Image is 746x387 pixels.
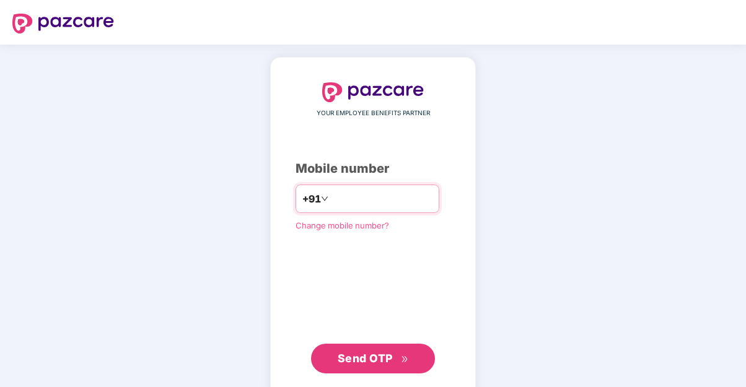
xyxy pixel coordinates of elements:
[401,355,409,363] span: double-right
[296,220,389,230] a: Change mobile number?
[322,82,424,102] img: logo
[296,159,450,178] div: Mobile number
[302,191,321,207] span: +91
[321,195,328,202] span: down
[317,108,430,118] span: YOUR EMPLOYEE BENEFITS PARTNER
[12,14,114,33] img: logo
[311,344,435,373] button: Send OTPdouble-right
[338,352,393,365] span: Send OTP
